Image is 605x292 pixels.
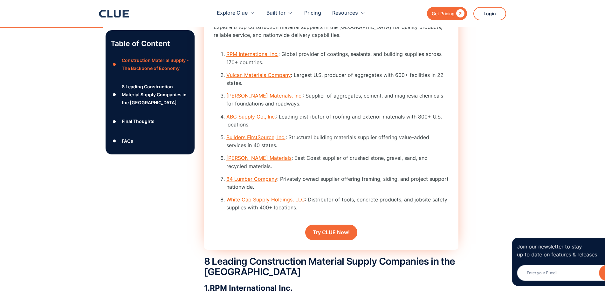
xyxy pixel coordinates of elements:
[226,155,292,161] a: [PERSON_NAME] Materials
[226,51,278,57] a: RPM International Inc.
[226,92,303,99] a: [PERSON_NAME] Materials, Inc.
[111,90,118,99] div: ●
[226,72,291,78] a: Vulcan Materials Company
[217,3,248,23] div: Explore Clue
[473,7,506,20] a: Login
[226,154,449,170] li: : East Coast supplier of crushed stone, gravel, sand, and recycled materials.
[332,3,358,23] div: Resources
[305,225,357,240] a: Try CLUE Now!
[226,92,449,108] li: : Supplier of aggregates, cement, and magnesia chemicals for foundations and roadways.
[204,256,458,277] h2: 8 Leading Construction Material Supply Companies in the [GEOGRAPHIC_DATA]
[226,176,277,182] a: 84 Lumber Company
[111,38,189,49] p: Table of Content
[266,3,293,23] div: Built for
[226,134,285,140] a: Builders FirstSource, Inc.
[226,133,449,149] li: : Structural building materials supplier offering value-added services in 40 states.
[122,56,189,72] div: Construction Material Supply - The Backbone of Economy
[226,175,449,191] li: : Privately owned supplier offering framing, siding, and project support nationwide.
[226,196,305,203] a: White Cap Supply Holdings, LLC
[226,113,449,129] li: : Leading distributor of roofing and exterior materials with 800+ U.S. locations.
[111,83,189,107] a: ●8 Leading Construction Material Supply Companies in the [GEOGRAPHIC_DATA]
[266,3,285,23] div: Built for
[111,117,189,126] a: ●Final Thoughts
[122,137,133,145] div: FAQs
[111,56,189,72] a: ●Construction Material Supply - The Backbone of Economy
[427,7,467,20] a: Get Pricing
[122,83,189,107] div: 8 Leading Construction Material Supply Companies in the [GEOGRAPHIC_DATA]
[304,3,321,23] a: Pricing
[226,196,449,212] li: : Distributor of tools, concrete products, and jobsite safety supplies with 400+ locations.
[111,136,118,146] div: ●
[332,3,366,23] div: Resources
[217,3,255,23] div: Explore Clue
[455,10,464,17] div: 
[111,117,118,126] div: ●
[226,50,449,66] li: : Global provider of coatings, sealants, and building supplies across 170+ countries.
[111,60,118,69] div: ●
[122,117,155,125] div: Final Thoughts
[111,136,189,146] a: ●FAQs
[214,23,449,39] p: Explore 8 top construction material suppliers in the [GEOGRAPHIC_DATA] for quality products, reli...
[432,10,455,17] div: Get Pricing
[226,71,449,87] li: : Largest U.S. producer of aggregates with 600+ facilities in 22 states.
[226,113,276,120] a: ABC Supply Co., Inc.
